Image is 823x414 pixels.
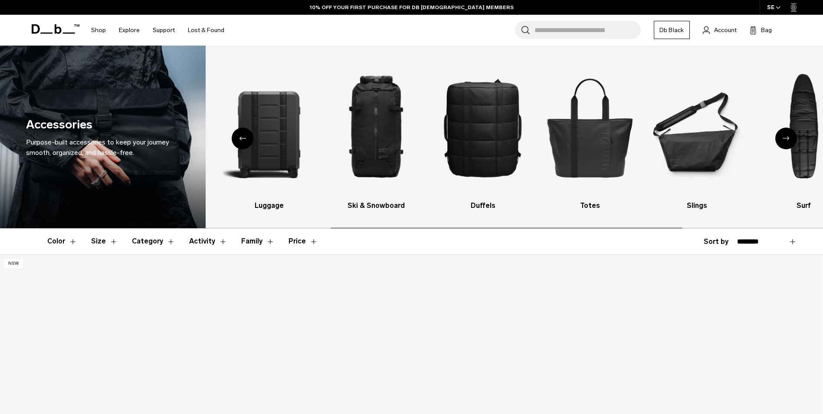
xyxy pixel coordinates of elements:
span: Bag [761,26,772,35]
a: Lost & Found [188,15,224,46]
h3: Slings [651,200,743,211]
button: Toggle Filter [47,229,77,254]
img: Db [544,59,636,196]
li: 7 / 10 [651,59,743,211]
img: Db [330,59,422,196]
button: Bag [750,25,772,35]
a: Db Luggage [223,59,315,211]
a: Db Slings [651,59,743,211]
li: 3 / 10 [223,59,315,211]
li: 5 / 10 [437,59,529,211]
a: Db Ski & Snowboard [330,59,422,211]
li: 4 / 10 [330,59,422,211]
button: Toggle Price [289,229,318,254]
a: Db Totes [544,59,636,211]
a: Shop [91,15,106,46]
button: Toggle Filter [91,229,118,254]
button: Toggle Filter [132,229,175,254]
a: Db Black [654,21,690,39]
a: 10% OFF YOUR FIRST PURCHASE FOR DB [DEMOGRAPHIC_DATA] MEMBERS [310,3,514,11]
li: 6 / 10 [544,59,636,211]
li: 2 / 10 [116,59,208,211]
div: Purpose-built accessories to keep your journey smooth, organized, and hassle-free. [26,137,180,158]
img: Db [116,59,208,196]
a: Support [153,15,175,46]
div: Previous slide [232,128,253,149]
a: Explore [119,15,140,46]
h3: Backpacks [116,200,208,211]
h3: Ski & Snowboard [330,200,422,211]
a: Account [703,25,737,35]
a: Db Backpacks [116,59,208,211]
a: Db Duffels [437,59,529,211]
img: Db [651,59,743,196]
img: Db [437,59,529,196]
h3: Luggage [223,200,315,211]
div: Next slide [775,128,797,149]
img: Db [223,59,315,196]
p: New [4,259,23,268]
button: Toggle Filter [241,229,275,254]
h3: Totes [544,200,636,211]
button: Toggle Filter [189,229,227,254]
span: Account [714,26,737,35]
h1: Accessories [26,116,92,134]
h3: Duffels [437,200,529,211]
nav: Main Navigation [85,15,231,46]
